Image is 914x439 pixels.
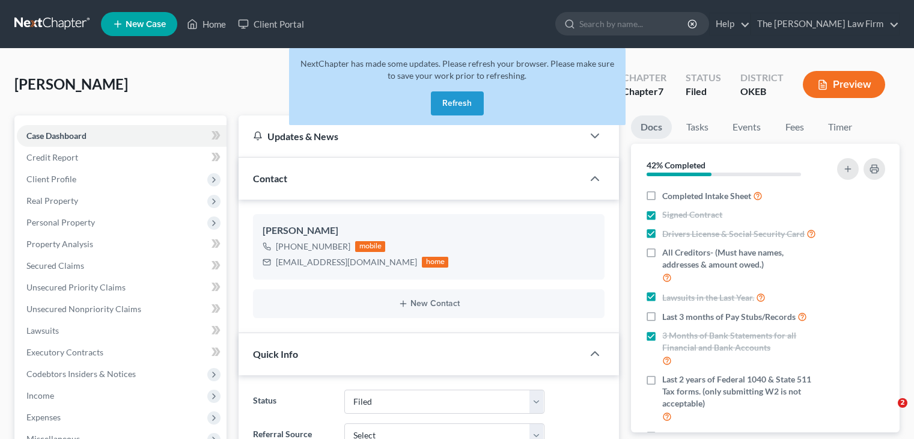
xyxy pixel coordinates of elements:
div: [PERSON_NAME] [263,224,595,238]
span: Case Dashboard [26,130,87,141]
span: Lawsuits [26,325,59,336]
span: Signed Contract [662,209,722,221]
span: 2 [898,398,907,408]
div: mobile [355,241,385,252]
a: Timer [818,115,862,139]
span: Credit Report [26,152,78,162]
span: Client Profile [26,174,76,184]
span: Unsecured Nonpriority Claims [26,304,141,314]
a: Docs [631,115,672,139]
span: Last 3 months of Pay Stubs/Records [662,311,796,323]
a: Fees [775,115,814,139]
iframe: Intercom live chat [873,398,902,427]
span: Drivers License & Social Security Card [662,228,805,240]
a: Tasks [677,115,718,139]
a: The [PERSON_NAME] Law Firm [751,13,899,35]
span: Personal Property [26,217,95,227]
a: Case Dashboard [17,125,227,147]
span: Lawsuits in the Last Year. [662,292,754,304]
a: Unsecured Nonpriority Claims [17,298,227,320]
span: Secured Claims [26,260,84,271]
span: Property Analysis [26,239,93,249]
button: Refresh [431,91,484,115]
div: [PHONE_NUMBER] [276,241,350,253]
span: Real Property [26,195,78,206]
span: Completed Intake Sheet [662,190,751,202]
a: Client Portal [232,13,310,35]
span: Unsecured Priority Claims [26,282,126,292]
span: NextChapter has made some updates. Please refresh your browser. Please make sure to save your wor... [300,58,614,81]
a: Property Analysis [17,233,227,255]
span: New Case [126,20,166,29]
span: [PERSON_NAME] [14,75,128,93]
a: Credit Report [17,147,227,168]
span: All Creditors- (Must have names, addresses & amount owed.) [662,247,822,271]
span: Contact [253,173,287,184]
a: Executory Contracts [17,342,227,363]
span: 3 Months of Bank Statements for all Financial and Bank Accounts [662,330,822,354]
a: Events [723,115,770,139]
a: Lawsuits [17,320,227,342]
span: Expenses [26,412,61,422]
button: New Contact [263,299,595,309]
div: OKEB [740,85,784,99]
div: [EMAIL_ADDRESS][DOMAIN_NAME] [276,256,417,268]
strong: 42% Completed [647,160,705,170]
button: Preview [803,71,885,98]
div: Chapter [623,71,666,85]
span: Income [26,390,54,401]
input: Search by name... [579,13,689,35]
span: Quick Info [253,348,298,360]
div: District [740,71,784,85]
span: 7 [658,85,663,97]
span: Executory Contracts [26,347,103,357]
a: Unsecured Priority Claims [17,277,227,298]
span: Last 2 years of Federal 1040 & State 511 Tax forms. (only submitting W2 is not acceptable) [662,373,822,410]
div: Updates & News [253,130,568,143]
a: Help [710,13,750,35]
span: Codebtors Insiders & Notices [26,369,136,379]
div: Filed [686,85,721,99]
label: Status [247,390,338,414]
div: Chapter [623,85,666,99]
a: Secured Claims [17,255,227,277]
div: Status [686,71,721,85]
a: Home [181,13,232,35]
div: home [422,257,448,268]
